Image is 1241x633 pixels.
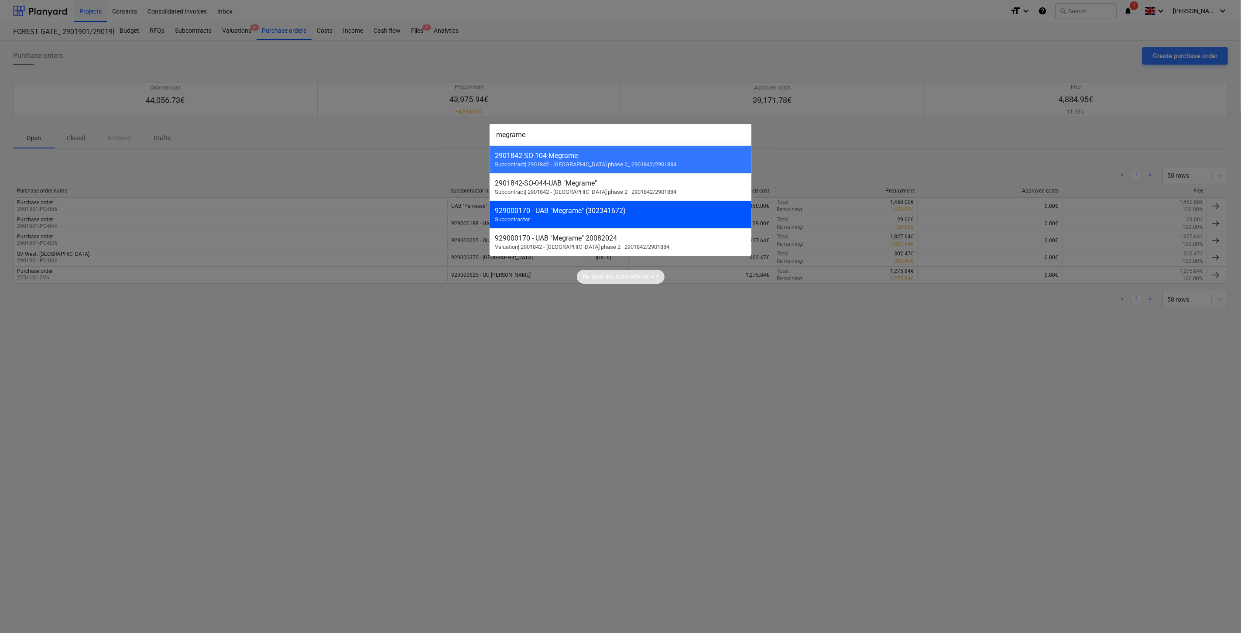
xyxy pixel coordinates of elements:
[495,189,676,195] span: Subcontract | 2901842 - [GEOGRAPHIC_DATA] phase 2_ 2901842/2901884
[490,124,751,146] input: Search for projects, line-items, subcontracts, valuations, subcontractors...
[642,273,659,281] p: Ctrl + K
[495,151,746,160] div: 2901842-SO-104 - Megrame
[582,273,591,281] p: Tip:
[495,244,669,250] span: Valuation | 2901842 - [GEOGRAPHIC_DATA] phase 2_ 2901842/2901884
[495,206,746,215] div: 929000170 - UAB "Megrame" (302341672)
[490,201,751,228] div: 929000170 - UAB "Megrame" (302341672)Subcontractor
[495,161,676,168] span: Subcontract | 2901842 - [GEOGRAPHIC_DATA] phase 2_ 2901842/2901884
[495,179,746,187] div: 2901842-SO-044 - UAB "Megrame"
[592,273,641,281] p: Open this faster with
[1197,591,1241,633] iframe: Chat Widget
[577,270,665,284] div: Tip:Open this faster withCtrl + K
[490,228,751,256] div: 929000170 - UAB "Megrame" 20082024Valuation| 2901842 - [GEOGRAPHIC_DATA] phase 2_ 2901842/2901884
[490,173,751,201] div: 2901842-SO-044-UAB "Megrame"Subcontract| 2901842 - [GEOGRAPHIC_DATA] phase 2_ 2901842/2901884
[490,146,751,173] div: 2901842-SO-104-MegrameSubcontract| 2901842 - [GEOGRAPHIC_DATA] phase 2_ 2901842/2901884
[495,216,530,223] span: Subcontractor
[495,234,746,242] div: 929000170 - UAB "Megrame" 20082024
